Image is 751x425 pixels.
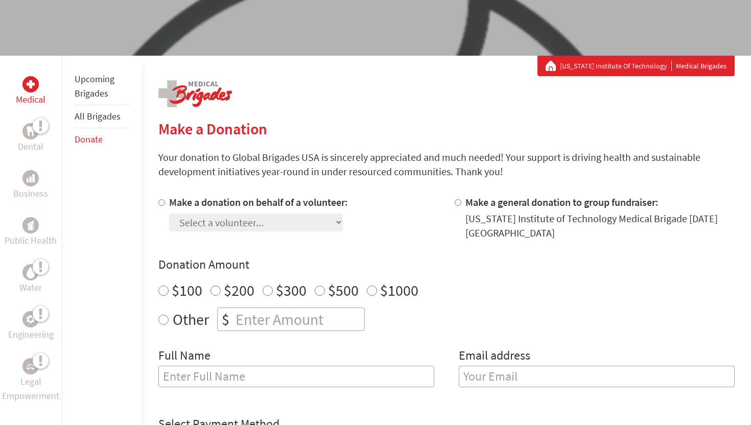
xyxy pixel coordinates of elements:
label: Make a donation on behalf of a volunteer: [169,196,348,208]
a: BusinessBusiness [13,170,48,201]
div: Business [22,170,39,186]
label: Make a general donation to group fundraiser: [465,196,659,208]
img: Engineering [27,315,35,323]
label: $300 [276,280,307,300]
img: Medical [27,80,35,88]
div: Medical [22,76,39,92]
input: Enter Full Name [158,366,434,387]
a: DentalDental [18,123,43,154]
a: Donate [75,133,103,145]
label: Full Name [158,347,210,366]
a: Public HealthPublic Health [5,217,57,248]
h2: Make a Donation [158,120,735,138]
li: Upcoming Brigades [75,68,130,105]
div: [US_STATE] Institute of Technology Medical Brigade [DATE] [GEOGRAPHIC_DATA] [465,211,735,240]
div: Legal Empowerment [22,358,39,374]
div: Dental [22,123,39,139]
p: Legal Empowerment [2,374,60,403]
img: Legal Empowerment [27,363,35,369]
a: [US_STATE] Institute Of Technology [560,61,672,71]
img: logo-medical.png [158,80,232,107]
p: Engineering [8,327,54,342]
img: Water [27,266,35,278]
h4: Donation Amount [158,256,735,273]
div: Medical Brigades [546,61,726,71]
li: All Brigades [75,105,130,128]
p: Public Health [5,233,57,248]
input: Enter Amount [233,308,364,330]
p: Business [13,186,48,201]
p: Dental [18,139,43,154]
img: Business [27,174,35,182]
p: Medical [16,92,45,107]
div: Engineering [22,311,39,327]
li: Donate [75,128,130,151]
a: All Brigades [75,110,121,122]
label: Other [173,308,209,331]
label: $1000 [380,280,418,300]
a: WaterWater [19,264,42,295]
label: Email address [459,347,530,366]
label: $100 [172,280,202,300]
p: Water [19,280,42,295]
label: $200 [224,280,254,300]
a: MedicalMedical [16,76,45,107]
label: $500 [328,280,359,300]
p: Your donation to Global Brigades USA is sincerely appreciated and much needed! Your support is dr... [158,150,735,179]
a: Upcoming Brigades [75,73,114,99]
input: Your Email [459,366,735,387]
div: $ [218,308,233,330]
img: Public Health [27,220,35,230]
a: Legal EmpowermentLegal Empowerment [2,358,60,403]
div: Public Health [22,217,39,233]
img: Dental [27,126,35,136]
div: Water [22,264,39,280]
a: EngineeringEngineering [8,311,54,342]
